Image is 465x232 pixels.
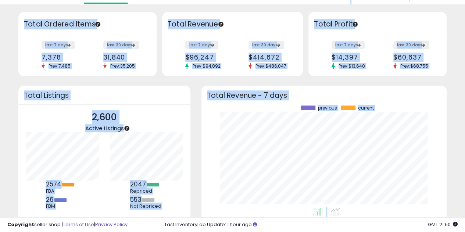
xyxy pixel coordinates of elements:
label: last 7 days [332,41,365,49]
span: Prev: $486,047 [252,63,290,69]
div: seller snap | | [7,221,128,228]
span: Prev: $94,892 [189,63,224,69]
span: Prev: 7,485 [45,63,74,69]
i: Click here to read more about un-synced listings. [253,222,257,227]
span: Prev: 35,205 [107,63,139,69]
span: current [358,106,374,111]
div: Last InventoryLab Update: 1 hour ago. [165,221,458,228]
div: 7,378 [42,53,82,61]
b: 2574 [46,180,61,189]
a: Privacy Policy [95,221,128,228]
span: Active Listings [85,124,124,132]
label: last 30 days [393,41,429,49]
b: 553 [130,195,141,204]
div: FBA [46,188,79,194]
div: $60,637 [393,53,434,61]
div: Tooltip anchor [352,21,358,28]
h3: Total Revenue - 7 days [207,93,441,98]
h3: Total Revenue [168,19,297,29]
span: previous [318,106,337,111]
div: Tooltip anchor [218,21,224,28]
span: Prev: $13,640 [335,63,369,69]
div: Not Repriced [130,203,163,209]
label: last 30 days [248,41,284,49]
div: $14,397 [332,53,372,61]
div: Tooltip anchor [124,125,130,132]
a: Terms of Use [63,221,94,228]
label: last 30 days [103,41,139,49]
strong: Copyright [7,221,34,228]
div: Repriced [130,188,163,194]
div: Tooltip anchor [94,21,101,28]
label: last 7 days [185,41,218,49]
span: 2025-08-13 21:50 GMT [428,221,458,228]
div: $96,247 [185,53,227,61]
h3: Total Profit [314,19,441,29]
div: FBM [46,203,79,209]
h3: Total Listings [24,93,185,98]
label: last 7 days [42,41,75,49]
b: 26 [46,195,53,204]
span: Prev: $68,755 [397,63,432,69]
h3: Total Ordered Items [24,19,151,29]
p: 2,600 [85,110,124,124]
div: $414,672 [248,53,290,61]
b: 2047 [130,180,146,189]
div: 31,840 [103,53,144,61]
